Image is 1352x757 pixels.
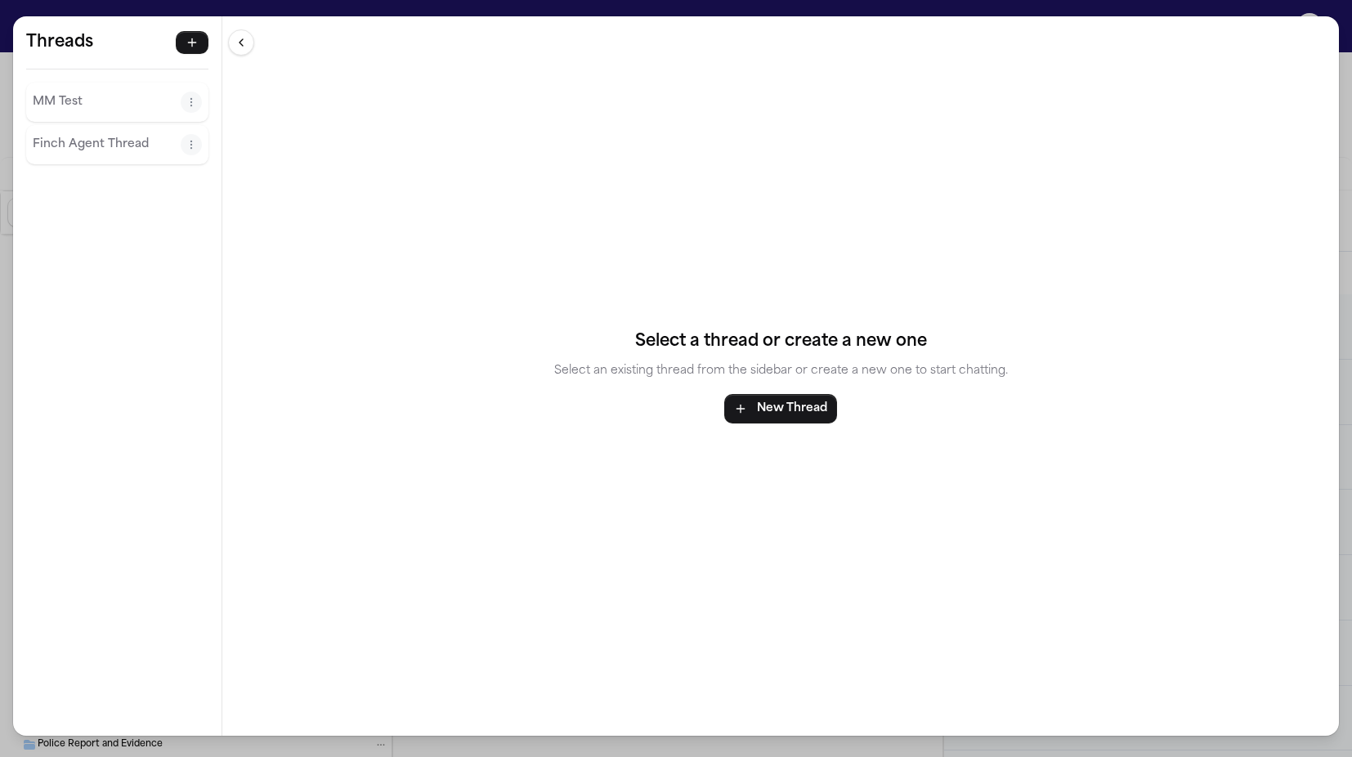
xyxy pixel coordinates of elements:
p: MM Test [33,92,181,112]
button: Select thread: MM Test [33,89,181,115]
button: Thread actions [181,134,202,155]
h4: Select a thread or create a new one [554,328,1008,354]
button: Select thread: Finch Agent Thread [33,132,181,158]
p: Select an existing thread from the sidebar or create a new one to start chatting. [554,361,1008,380]
p: Finch Agent Thread [33,135,181,155]
button: New Thread [724,393,837,423]
button: Thread actions [181,92,202,113]
h5: Threads [26,29,93,56]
